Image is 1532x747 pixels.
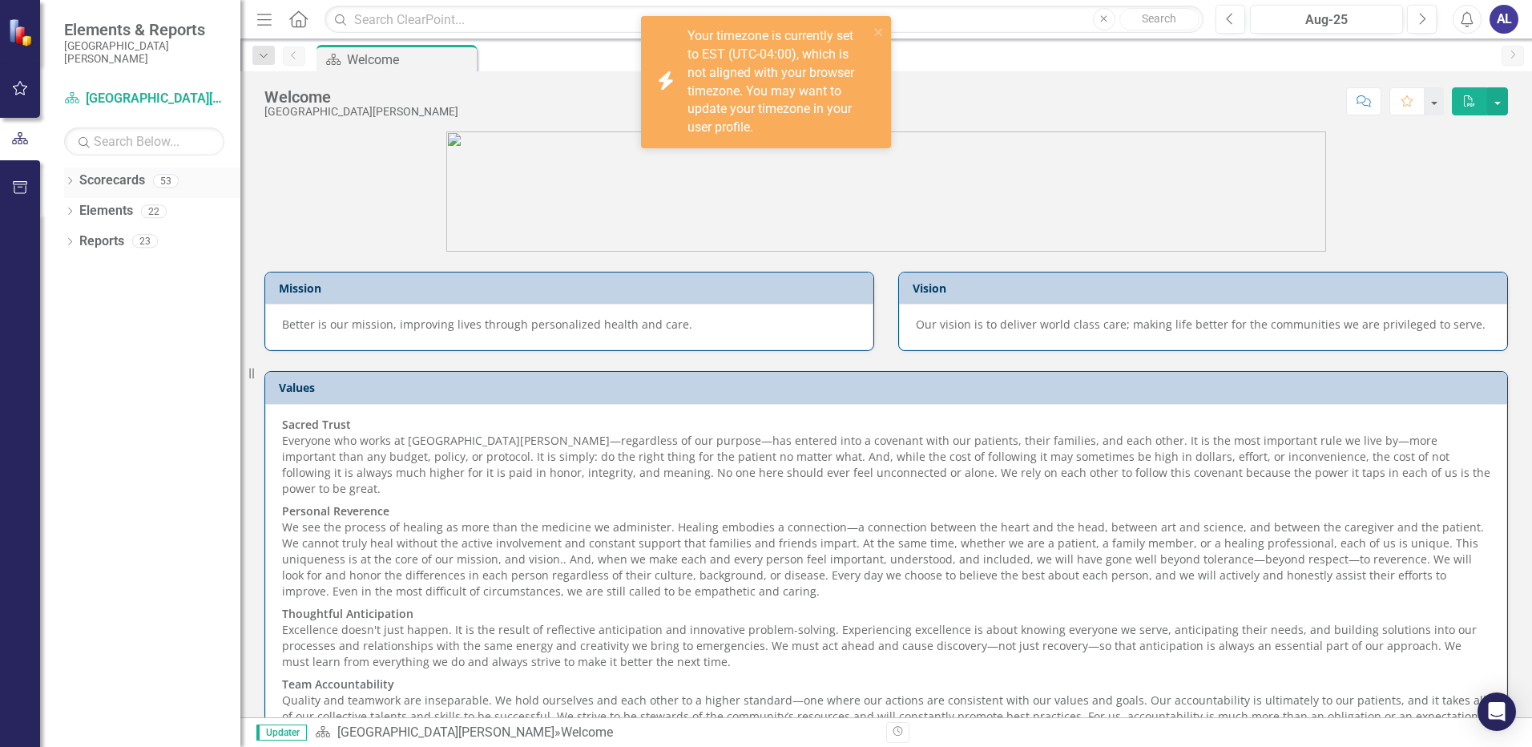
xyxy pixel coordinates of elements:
[279,282,865,294] h3: Mission
[1142,12,1176,25] span: Search
[64,127,224,155] input: Search Below...
[1250,5,1403,34] button: Aug-25
[1119,8,1199,30] button: Search
[315,724,874,742] div: »
[264,106,458,118] div: [GEOGRAPHIC_DATA][PERSON_NAME]
[132,235,158,248] div: 23
[687,27,869,137] div: Your timezone is currently set to EST (UTC-04:00), which is not aligned with your browser timezon...
[1478,692,1516,731] div: Open Intercom Messenger
[282,317,857,333] p: Better is our mission, improving lives through personalized health and care.
[325,6,1203,34] input: Search ClearPoint...
[282,676,394,692] strong: Team Accountability
[282,603,1490,673] p: Excellence doesn't just happen. It is the result of reflective anticipation and innovative proble...
[264,88,458,106] div: Welcome
[347,50,473,70] div: Welcome
[64,20,224,39] span: Elements & Reports
[256,725,307,741] span: Updater
[337,725,554,740] a: [GEOGRAPHIC_DATA][PERSON_NAME]
[141,204,167,218] div: 22
[282,417,351,432] strong: Sacred Trust
[913,282,1499,294] h3: Vision
[79,232,124,251] a: Reports
[282,417,1490,500] p: Everyone who works at [GEOGRAPHIC_DATA][PERSON_NAME]—regardless of our purpose—has entered into a...
[873,22,885,41] button: close
[282,500,1490,603] p: We see the process of healing as more than the medicine we administer. Healing embodies a connect...
[916,317,1490,333] p: Our vision is to deliver world class care; making life better for the communities we are privileg...
[64,90,224,108] a: [GEOGRAPHIC_DATA][PERSON_NAME]
[282,606,413,621] strong: Thoughtful Anticipation
[279,382,1499,394] h3: Values
[1256,10,1397,30] div: Aug-25
[64,39,224,66] small: [GEOGRAPHIC_DATA][PERSON_NAME]
[153,174,179,188] div: 53
[561,725,613,740] div: Welcome
[1490,5,1518,34] button: AL
[446,131,1326,252] img: SJRMC%20new%20logo%203.jpg
[282,503,389,519] strong: Personal Reverence
[79,202,133,220] a: Elements
[7,17,38,47] img: ClearPoint Strategy
[79,172,145,190] a: Scorecards
[282,673,1490,728] p: Quality and teamwork are inseparable. We hold ourselves and each other to a higher standard—one w...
